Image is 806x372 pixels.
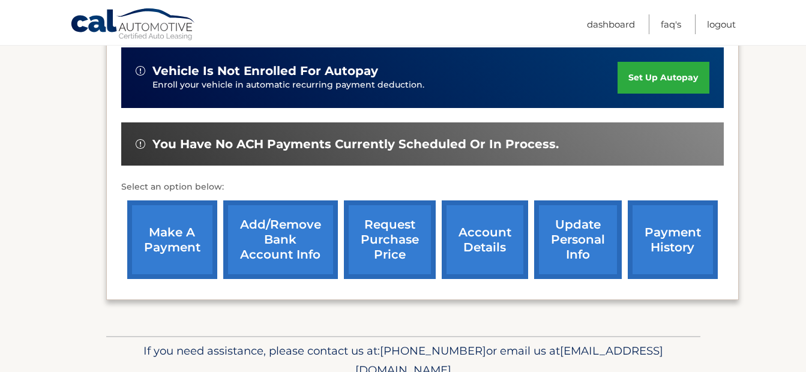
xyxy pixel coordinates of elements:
[707,14,736,34] a: Logout
[661,14,681,34] a: FAQ's
[152,137,559,152] span: You have no ACH payments currently scheduled or in process.
[136,66,145,76] img: alert-white.svg
[380,344,486,358] span: [PHONE_NUMBER]
[152,79,618,92] p: Enroll your vehicle in automatic recurring payment deduction.
[618,62,709,94] a: set up autopay
[121,180,724,194] p: Select an option below:
[136,139,145,149] img: alert-white.svg
[344,200,436,279] a: request purchase price
[152,64,378,79] span: vehicle is not enrolled for autopay
[223,200,338,279] a: Add/Remove bank account info
[70,8,196,43] a: Cal Automotive
[534,200,622,279] a: update personal info
[628,200,718,279] a: payment history
[587,14,635,34] a: Dashboard
[127,200,217,279] a: make a payment
[442,200,528,279] a: account details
